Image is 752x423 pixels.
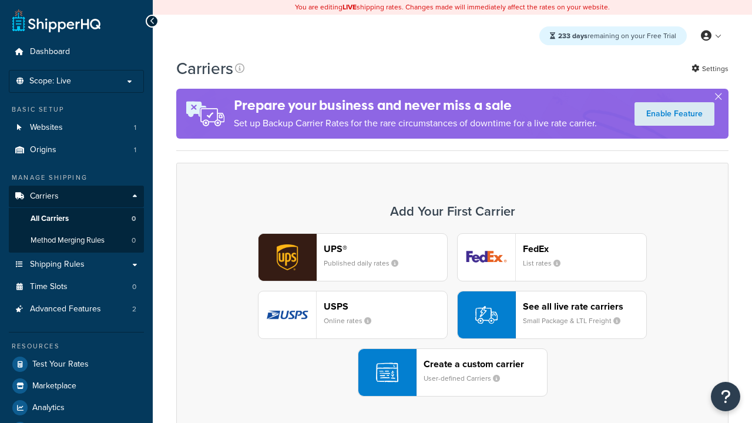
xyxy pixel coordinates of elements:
header: Create a custom carrier [424,358,547,370]
span: Scope: Live [29,76,71,86]
div: Resources [9,341,144,351]
img: ups logo [258,234,316,281]
a: Marketplace [9,375,144,397]
a: Time Slots 0 [9,276,144,298]
li: All Carriers [9,208,144,230]
small: Published daily rates [324,258,408,268]
a: ShipperHQ Home [12,9,100,32]
img: usps logo [258,291,316,338]
a: Carriers [9,186,144,207]
button: fedEx logoFedExList rates [457,233,647,281]
b: LIVE [343,2,357,12]
span: Origins [30,145,56,155]
a: Method Merging Rules 0 [9,230,144,251]
span: 2 [132,304,136,314]
header: USPS [324,301,447,312]
a: Dashboard [9,41,144,63]
span: 1 [134,145,136,155]
p: Set up Backup Carrier Rates for the rare circumstances of downtime for a live rate carrier. [234,115,597,132]
span: Advanced Features [30,304,101,314]
span: Test Your Rates [32,360,89,370]
span: Analytics [32,403,65,413]
span: 1 [134,123,136,133]
a: All Carriers 0 [9,208,144,230]
a: Origins 1 [9,139,144,161]
li: Websites [9,117,144,139]
div: Manage Shipping [9,173,144,183]
img: icon-carrier-liverate-becf4550.svg [475,304,498,326]
span: Dashboard [30,47,70,57]
small: Online rates [324,315,381,326]
a: Shipping Rules [9,254,144,276]
span: 0 [132,214,136,224]
span: Method Merging Rules [31,236,105,246]
span: 0 [132,282,136,292]
button: Create a custom carrierUser-defined Carriers [358,348,548,397]
li: Origins [9,139,144,161]
div: remaining on your Free Trial [539,26,687,45]
h4: Prepare your business and never miss a sale [234,96,597,115]
li: Advanced Features [9,298,144,320]
h1: Carriers [176,57,233,80]
a: Enable Feature [634,102,714,126]
a: Test Your Rates [9,354,144,375]
img: fedEx logo [458,234,515,281]
span: Carriers [30,192,59,202]
button: usps logoUSPSOnline rates [258,291,448,339]
span: 0 [132,236,136,246]
li: Carriers [9,186,144,253]
li: Method Merging Rules [9,230,144,251]
small: User-defined Carriers [424,373,509,384]
header: See all live rate carriers [523,301,646,312]
header: UPS® [324,243,447,254]
button: ups logoUPS®Published daily rates [258,233,448,281]
a: Analytics [9,397,144,418]
span: Marketplace [32,381,76,391]
h3: Add Your First Carrier [189,204,716,219]
a: Advanced Features 2 [9,298,144,320]
a: Settings [691,61,728,77]
span: All Carriers [31,214,69,224]
small: Small Package & LTL Freight [523,315,630,326]
header: FedEx [523,243,646,254]
span: Websites [30,123,63,133]
button: See all live rate carriersSmall Package & LTL Freight [457,291,647,339]
img: ad-rules-rateshop-fe6ec290ccb7230408bd80ed9643f0289d75e0ffd9eb532fc0e269fcd187b520.png [176,89,234,139]
a: Websites 1 [9,117,144,139]
button: Open Resource Center [711,382,740,411]
small: List rates [523,258,570,268]
div: Basic Setup [9,105,144,115]
li: Time Slots [9,276,144,298]
span: Shipping Rules [30,260,85,270]
img: icon-carrier-custom-c93b8a24.svg [376,361,398,384]
span: Time Slots [30,282,68,292]
strong: 233 days [558,31,587,41]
